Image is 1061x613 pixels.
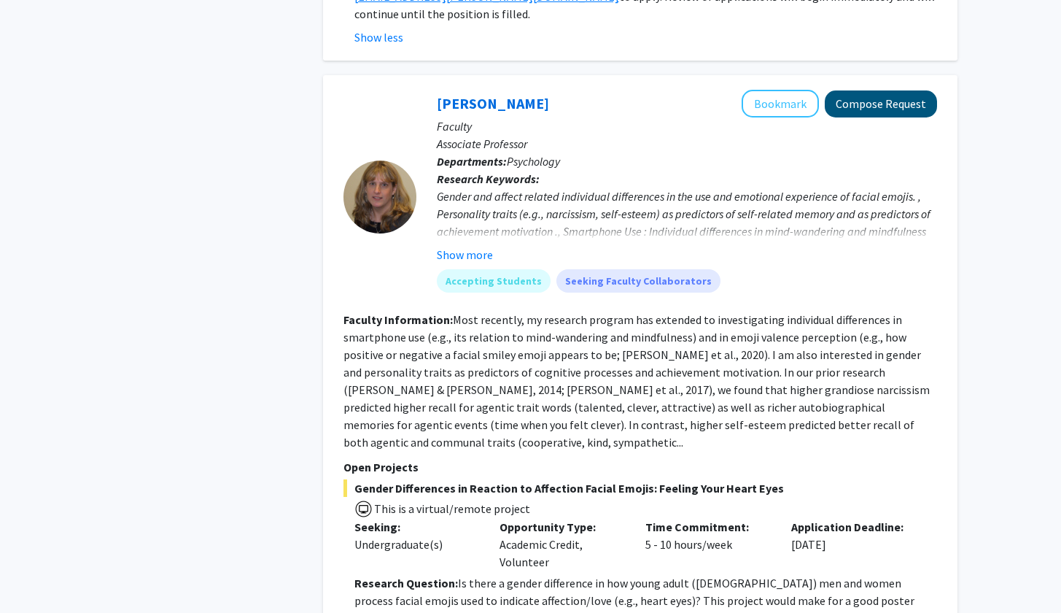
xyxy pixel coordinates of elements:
button: Show less [354,28,403,46]
span: Gender Differences in Reaction to Affection Facial Emojis: Feeling Your Heart Eyes [343,479,937,497]
button: Compose Request to Lara Jones [825,90,937,117]
iframe: Chat [11,547,62,602]
p: Application Deadline: [791,518,915,536]
div: Gender and affect related individual differences in the use and emotional experience of facial em... [437,188,937,293]
p: Time Commitment: [645,518,769,536]
button: Add Lara Jones to Bookmarks [742,90,819,117]
span: This is a virtual/remote project [373,501,530,516]
p: Seeking: [354,518,478,536]
b: Faculty Information: [343,312,453,327]
p: Associate Professor [437,135,937,153]
b: Research Keywords: [437,171,540,186]
div: [DATE] [780,518,926,571]
div: 5 - 10 hours/week [634,518,780,571]
div: Academic Credit, Volunteer [489,518,634,571]
p: Faculty [437,117,937,135]
strong: Research Question: [354,576,458,590]
div: Undergraduate(s) [354,536,478,553]
p: Open Projects [343,458,937,476]
span: Psychology [507,154,560,169]
p: Opportunity Type: [500,518,623,536]
mat-chip: Seeking Faculty Collaborators [556,269,720,293]
fg-read-more: Most recently, my research program has extended to investigating individual differences in smartp... [343,312,930,450]
mat-chip: Accepting Students [437,269,551,293]
button: Show more [437,246,493,263]
a: [PERSON_NAME] [437,94,549,112]
b: Departments: [437,154,507,169]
